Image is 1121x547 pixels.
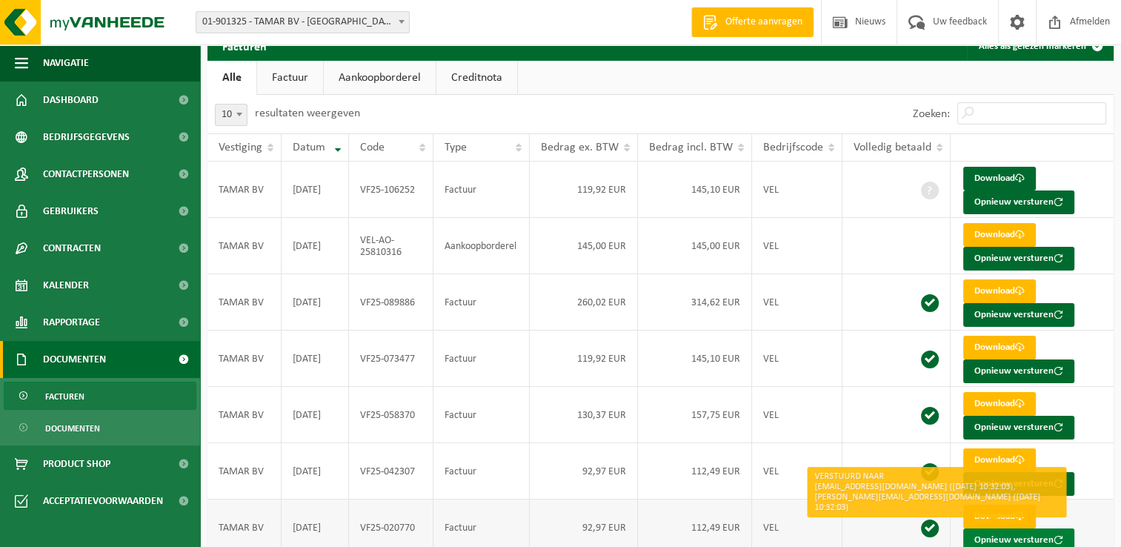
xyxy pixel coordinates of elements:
[207,218,282,274] td: TAMAR BV
[324,61,436,95] a: Aankoopborderel
[257,61,323,95] a: Factuur
[207,274,282,331] td: TAMAR BV
[963,247,1074,271] button: Opnieuw versturen
[255,107,360,119] label: resultaten weergeven
[963,303,1074,327] button: Opnieuw versturen
[282,274,349,331] td: [DATE]
[722,15,806,30] span: Offerte aanvragen
[638,274,752,331] td: 314,62 EUR
[854,142,931,153] span: Volledig betaald
[207,443,282,500] td: TAMAR BV
[963,505,1036,528] a: Download
[4,414,196,442] a: Documenten
[43,230,101,267] span: Contracten
[43,156,129,193] span: Contactpersonen
[196,12,409,33] span: 01-901325 - TAMAR BV - GERAARDSBERGEN
[638,387,752,443] td: 157,75 EUR
[530,274,638,331] td: 260,02 EUR
[43,341,106,378] span: Documenten
[530,162,638,218] td: 119,92 EUR
[530,218,638,274] td: 145,00 EUR
[963,416,1074,440] button: Opnieuw versturen
[433,274,529,331] td: Factuur
[752,443,842,500] td: VEL
[45,414,100,442] span: Documenten
[349,387,433,443] td: VF25-058370
[963,359,1074,383] button: Opnieuw versturen
[282,162,349,218] td: [DATE]
[349,331,433,387] td: VF25-073477
[963,392,1036,416] a: Download
[207,31,282,60] h2: Facturen
[752,162,842,218] td: VEL
[43,193,99,230] span: Gebruikers
[282,443,349,500] td: [DATE]
[207,61,256,95] a: Alle
[207,387,282,443] td: TAMAR BV
[530,387,638,443] td: 130,37 EUR
[963,190,1074,214] button: Opnieuw versturen
[913,108,950,120] label: Zoeken:
[43,82,99,119] span: Dashboard
[45,382,84,411] span: Facturen
[215,104,247,126] span: 10
[963,448,1036,472] a: Download
[433,218,529,274] td: Aankoopborderel
[963,336,1036,359] a: Download
[43,445,110,483] span: Product Shop
[445,142,467,153] span: Type
[752,387,842,443] td: VEL
[207,331,282,387] td: TAMAR BV
[282,331,349,387] td: [DATE]
[43,483,163,520] span: Acceptatievoorwaarden
[649,142,733,153] span: Bedrag incl. BTW
[349,162,433,218] td: VF25-106252
[219,142,262,153] span: Vestiging
[43,44,89,82] span: Navigatie
[196,11,410,33] span: 01-901325 - TAMAR BV - GERAARDSBERGEN
[691,7,814,37] a: Offerte aanvragen
[530,331,638,387] td: 119,92 EUR
[963,279,1036,303] a: Download
[349,274,433,331] td: VF25-089886
[541,142,619,153] span: Bedrag ex. BTW
[349,218,433,274] td: VEL-AO-25810316
[638,162,752,218] td: 145,10 EUR
[752,331,842,387] td: VEL
[349,443,433,500] td: VF25-042307
[638,443,752,500] td: 112,49 EUR
[963,223,1036,247] a: Download
[638,218,752,274] td: 145,00 EUR
[433,443,529,500] td: Factuur
[963,472,1074,496] button: Opnieuw versturen
[433,331,529,387] td: Factuur
[207,162,282,218] td: TAMAR BV
[433,387,529,443] td: Factuur
[436,61,517,95] a: Creditnota
[43,267,89,304] span: Kalender
[530,443,638,500] td: 92,97 EUR
[43,304,100,341] span: Rapportage
[216,105,247,125] span: 10
[763,142,823,153] span: Bedrijfscode
[4,382,196,410] a: Facturen
[360,142,385,153] span: Code
[752,274,842,331] td: VEL
[282,387,349,443] td: [DATE]
[293,142,325,153] span: Datum
[43,119,130,156] span: Bedrijfsgegevens
[967,31,1112,61] button: Alles als gelezen markeren
[963,167,1036,190] a: Download
[752,218,842,274] td: VEL
[638,331,752,387] td: 145,10 EUR
[282,218,349,274] td: [DATE]
[433,162,529,218] td: Factuur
